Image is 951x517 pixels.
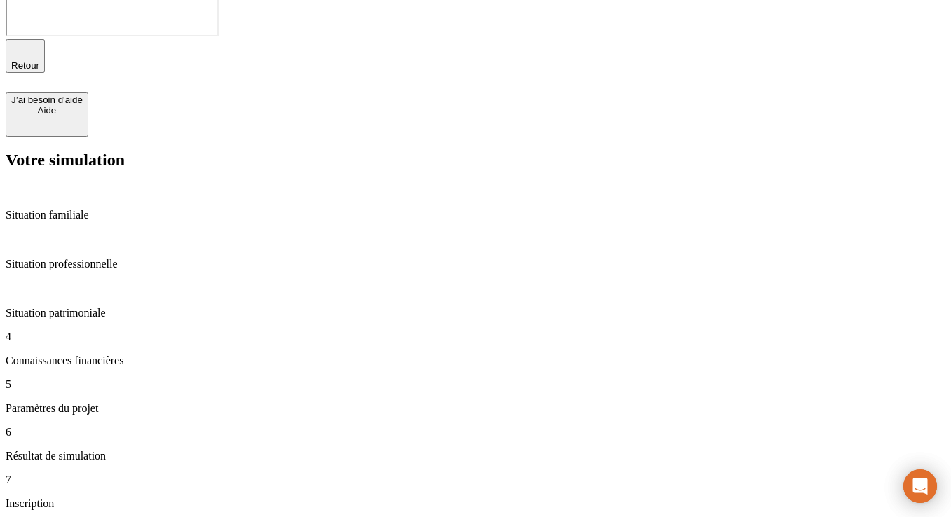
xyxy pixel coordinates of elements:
[6,354,945,367] p: Connaissances financières
[11,95,83,105] div: J’ai besoin d'aide
[6,426,945,439] p: 6
[6,331,945,343] p: 4
[6,39,45,73] button: Retour
[6,209,945,221] p: Situation familiale
[6,378,945,391] p: 5
[6,258,945,270] p: Situation professionnelle
[6,92,88,137] button: J’ai besoin d'aideAide
[11,60,39,71] span: Retour
[6,307,945,319] p: Situation patrimoniale
[903,469,937,503] div: Ouvrir le Messenger Intercom
[6,474,945,486] p: 7
[11,105,83,116] div: Aide
[6,497,945,510] p: Inscription
[6,450,945,462] p: Résultat de simulation
[6,151,945,170] h2: Votre simulation
[6,402,945,415] p: Paramètres du projet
